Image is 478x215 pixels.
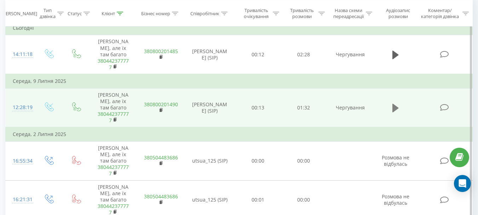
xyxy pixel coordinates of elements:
[281,141,327,180] td: 00:00
[98,111,129,124] a: 380442377777
[6,74,473,88] td: Середа, 9 Липня 2025
[281,88,327,127] td: 01:32
[190,10,219,16] div: Співробітник
[90,88,137,127] td: [PERSON_NAME], але їх там багато
[102,10,115,16] div: Клієнт
[382,193,409,206] span: Розмова не відбулась
[184,88,235,127] td: [PERSON_NAME] (SIP)
[144,154,178,161] a: 380504483686
[380,7,416,19] div: Аудіозапис розмови
[98,57,129,70] a: 380442377777
[454,175,471,192] div: Open Intercom Messenger
[98,164,129,177] a: 380442377777
[235,141,281,180] td: 00:00
[144,193,178,200] a: 380504483686
[327,88,374,127] td: Чергування
[13,101,28,114] div: 12:28:19
[287,7,317,19] div: Тривалість розмови
[6,127,473,141] td: Середа, 2 Липня 2025
[13,193,28,206] div: 16:21:31
[6,21,473,35] td: Сьогодні
[90,35,137,74] td: [PERSON_NAME], але їх там багато
[90,141,137,180] td: [PERSON_NAME], але їх там багато
[281,35,327,74] td: 02:28
[40,7,56,19] div: Тип дзвінка
[13,154,28,168] div: 16:55:34
[184,141,235,180] td: utsua_125 (SIP)
[419,7,461,19] div: Коментар/категорія дзвінка
[184,35,235,74] td: [PERSON_NAME] (SIP)
[144,48,178,55] a: 380800201485
[1,10,37,16] div: [PERSON_NAME]
[333,7,364,19] div: Назва схеми переадресації
[68,10,82,16] div: Статус
[144,101,178,108] a: 380800201490
[242,7,271,19] div: Тривалість очікування
[13,47,28,61] div: 14:11:18
[327,35,374,74] td: Чергування
[235,88,281,127] td: 00:13
[235,35,281,74] td: 00:12
[141,10,170,16] div: Бізнес номер
[382,154,409,167] span: Розмова не відбулась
